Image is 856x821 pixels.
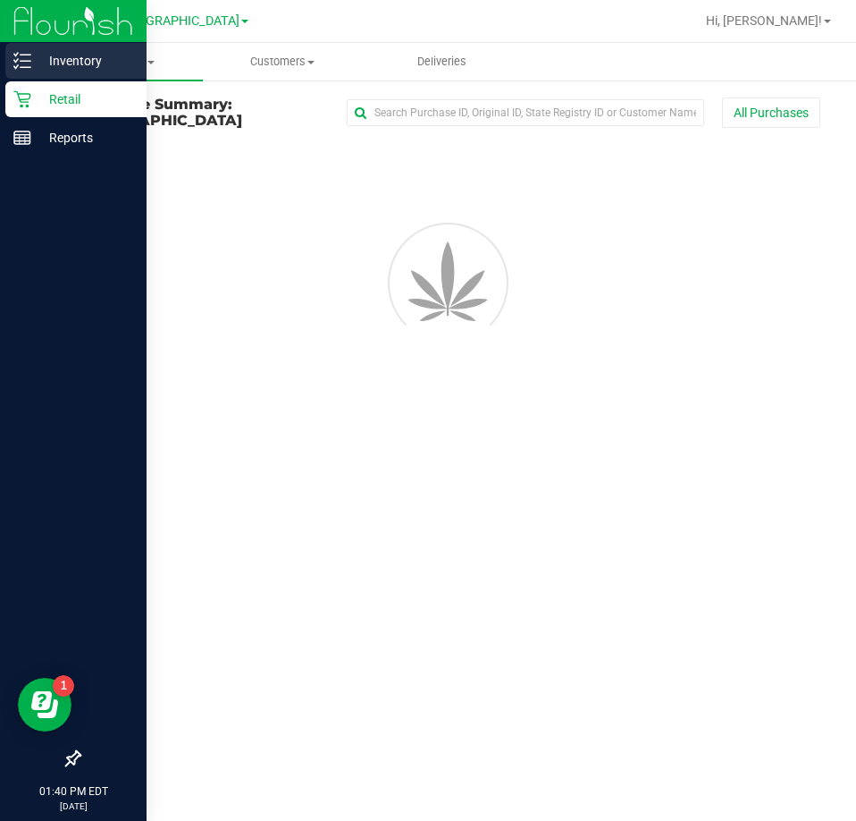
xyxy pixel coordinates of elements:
iframe: Resource center [18,678,71,732]
p: Retail [31,89,138,110]
a: Customers [203,43,363,80]
span: [GEOGRAPHIC_DATA] [117,13,239,29]
input: Search Purchase ID, Original ID, State Registry ID or Customer Name... [347,99,704,126]
a: Deliveries [362,43,522,80]
inline-svg: Inventory [13,52,31,70]
inline-svg: Reports [13,129,31,147]
p: 01:40 PM EDT [8,783,138,800]
inline-svg: Retail [13,90,31,108]
p: [DATE] [8,800,138,813]
h3: Purchase Summary: [79,97,326,128]
button: All Purchases [722,97,820,128]
p: Reports [31,127,138,148]
span: Customers [204,54,362,70]
p: Inventory [31,50,138,72]
span: [GEOGRAPHIC_DATA] [79,112,242,129]
span: Hi, [PERSON_NAME]! [706,13,822,28]
iframe: Resource center unread badge [53,675,74,697]
span: Deliveries [393,54,491,70]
